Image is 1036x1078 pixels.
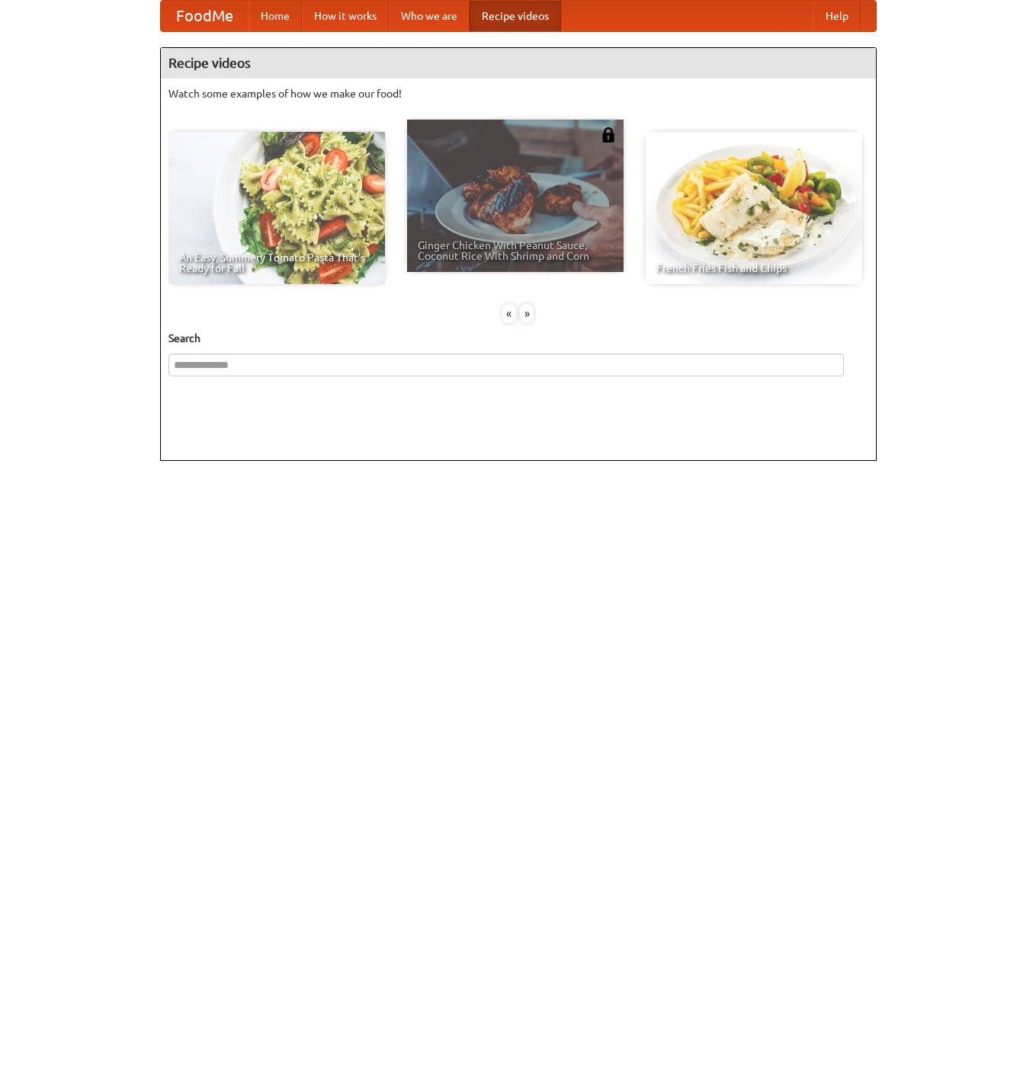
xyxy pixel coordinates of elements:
img: 483408.png [601,127,616,142]
span: An Easy, Summery Tomato Pasta That's Ready for Fall [179,252,374,273]
p: Watch some examples of how we make our food! [168,86,868,101]
a: FoodMe [161,1,249,31]
a: Recipe videos [470,1,561,31]
span: French Fries Fish and Chips [656,263,852,273]
div: « [502,304,516,323]
div: » [520,304,534,323]
a: How it works [302,1,389,31]
a: Who we are [389,1,470,31]
h5: Search [168,331,868,346]
h4: Recipe videos [161,48,876,78]
a: Home [249,1,302,31]
a: An Easy, Summery Tomato Pasta That's Ready for Fall [168,132,385,284]
a: Help [813,1,861,31]
a: French Fries Fish and Chips [646,132,862,284]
